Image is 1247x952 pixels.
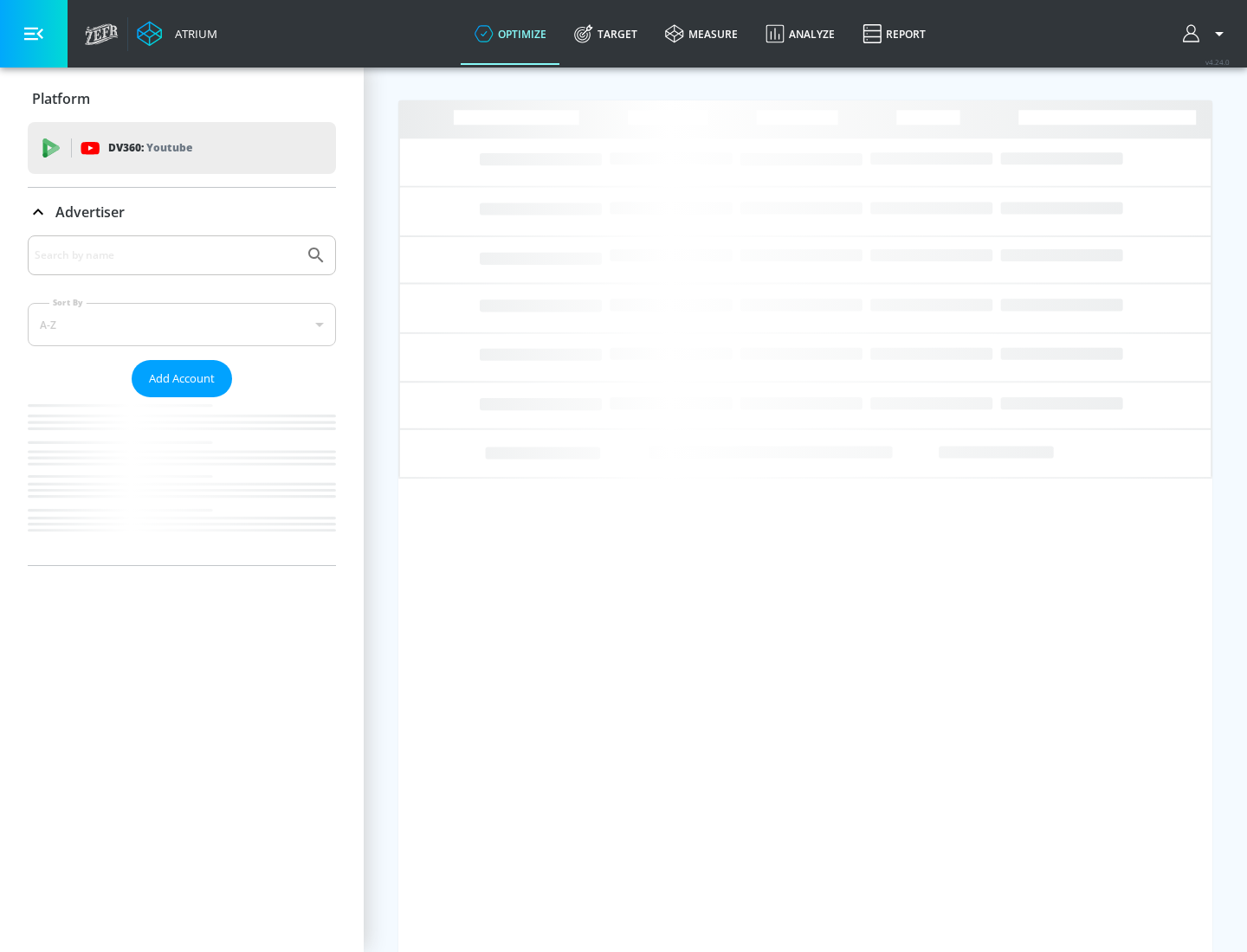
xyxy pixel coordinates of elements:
input: Search by name [35,244,297,267]
div: DV360: Youtube [28,122,336,174]
a: Target [560,3,651,65]
button: Add Account [132,360,232,397]
div: Atrium [168,26,217,42]
p: Platform [32,89,90,108]
a: measure [651,3,752,65]
span: v 4.24.0 [1205,57,1230,67]
a: Atrium [137,21,217,47]
div: A-Z [28,303,336,346]
p: Youtube [146,138,192,157]
div: Advertiser [28,188,336,236]
div: Platform [28,74,336,123]
div: Advertiser [28,235,336,565]
a: optimize [461,3,560,65]
a: Report [849,3,940,65]
span: Add Account [149,369,215,389]
p: Advertiser [55,203,125,222]
a: Analyze [752,3,849,65]
nav: list of Advertiser [28,397,336,565]
p: DV360: [108,138,192,158]
label: Sort By [49,297,87,308]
